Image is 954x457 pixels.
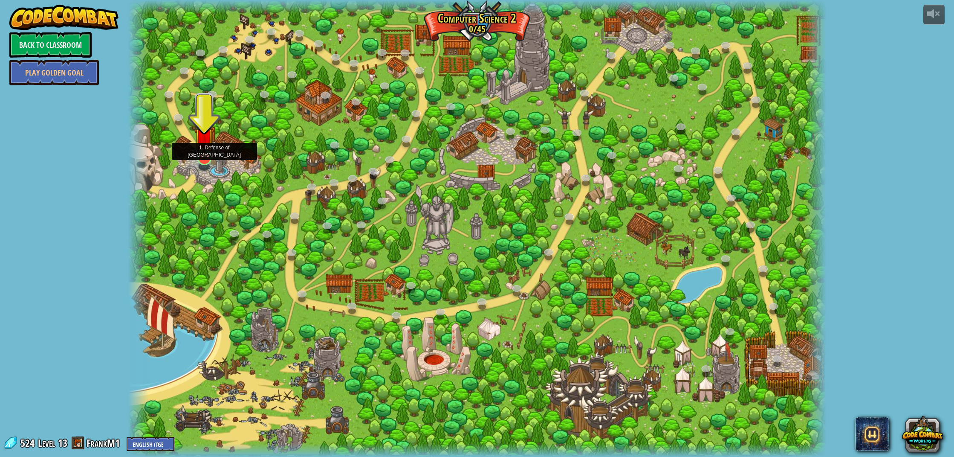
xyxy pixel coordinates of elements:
span: 524 [20,436,37,450]
a: Play Golden Goal [9,60,99,85]
a: FrankM1 [87,436,122,450]
span: Level [38,436,55,450]
span: 13 [58,436,67,450]
button: Adjust volume [923,5,945,25]
img: CodeCombat - Learn how to code by playing a game [9,5,119,30]
a: Back to Classroom [9,32,92,58]
img: level-banner-unstarted.png [194,115,214,160]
